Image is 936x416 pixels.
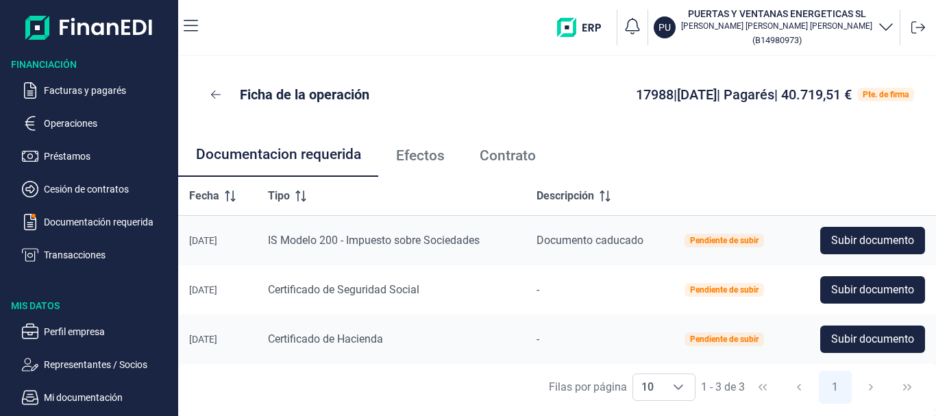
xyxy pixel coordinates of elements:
button: Last Page [891,371,924,404]
span: - [537,332,539,345]
div: Pte. de firma [863,90,909,99]
span: Documento caducado [537,234,643,247]
button: Cesión de contratos [22,181,173,197]
span: 17988 | [DATE] | Pagarés | 40.719,51 € [636,86,852,103]
p: Ficha de la operación [240,85,369,104]
button: Facturas y pagarés [22,82,173,99]
div: Pendiente de subir [690,236,759,245]
span: IS Modelo 200 - Impuesto sobre Sociedades [268,234,480,247]
div: Choose [662,374,695,400]
button: Operaciones [22,115,173,132]
span: - [537,283,539,296]
small: Copiar cif [752,35,802,45]
span: Descripción [537,188,594,204]
p: Mi documentación [44,389,173,406]
span: Subir documento [831,282,914,298]
button: PUPUERTAS Y VENTANAS ENERGETICAS SL[PERSON_NAME] [PERSON_NAME] [PERSON_NAME](B14980973) [654,7,894,48]
button: Page 1 [819,371,852,404]
p: [PERSON_NAME] [PERSON_NAME] [PERSON_NAME] [681,21,872,32]
div: Filas por página [549,379,627,395]
p: Cesión de contratos [44,181,173,197]
h3: PUERTAS Y VENTANAS ENERGETICAS SL [681,7,872,21]
button: Transacciones [22,247,173,263]
img: erp [557,18,611,37]
div: [DATE] [189,284,246,295]
span: Subir documento [831,232,914,249]
p: Operaciones [44,115,173,132]
div: Pendiente de subir [690,286,759,294]
span: Certificado de Seguridad Social [268,283,419,296]
p: PU [658,21,671,34]
p: Perfil empresa [44,323,173,340]
span: Contrato [480,149,536,163]
div: [DATE] [189,334,246,345]
span: 10 [633,374,662,400]
button: Next Page [854,371,887,404]
a: Contrato [462,133,553,178]
button: Previous Page [783,371,815,404]
span: Documentacion requerida [196,147,361,162]
span: 1 - 3 de 3 [701,382,745,393]
p: Representantes / Socios [44,356,173,373]
button: Documentación requerida [22,214,173,230]
p: Transacciones [44,247,173,263]
button: Perfil empresa [22,323,173,340]
button: Subir documento [820,276,925,304]
span: Efectos [396,149,445,163]
a: Documentacion requerida [178,133,378,178]
button: First Page [746,371,779,404]
div: Pendiente de subir [690,335,759,343]
button: Subir documento [820,227,925,254]
img: Logo de aplicación [25,11,153,44]
button: Representantes / Socios [22,356,173,373]
span: Fecha [189,188,219,204]
button: Subir documento [820,326,925,353]
a: Efectos [378,133,462,178]
span: Certificado de Hacienda [268,332,383,345]
div: [DATE] [189,235,246,246]
p: Préstamos [44,148,173,164]
button: Préstamos [22,148,173,164]
span: Tipo [268,188,290,204]
span: Subir documento [831,331,914,347]
p: Facturas y pagarés [44,82,173,99]
button: Mi documentación [22,389,173,406]
p: Documentación requerida [44,214,173,230]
